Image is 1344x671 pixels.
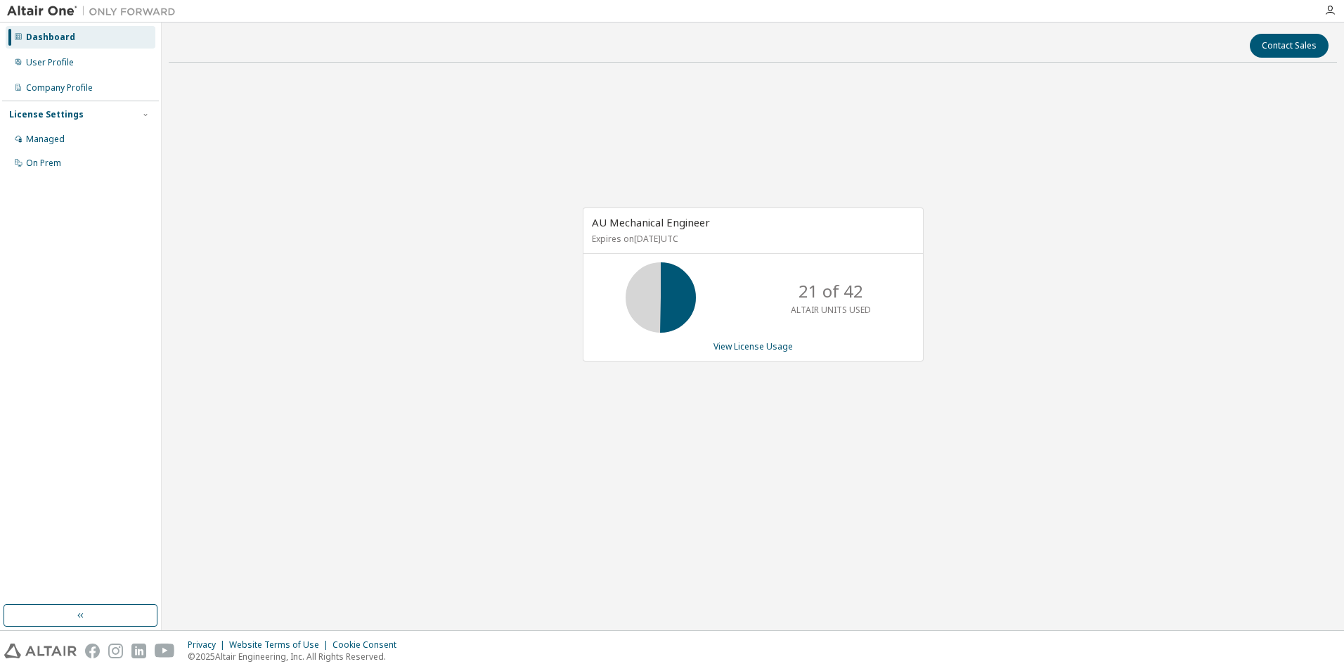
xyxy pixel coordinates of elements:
img: Altair One [7,4,183,18]
img: facebook.svg [85,644,100,658]
img: youtube.svg [155,644,175,658]
div: User Profile [26,57,74,68]
p: Expires on [DATE] UTC [592,233,911,245]
img: instagram.svg [108,644,123,658]
p: © 2025 Altair Engineering, Inc. All Rights Reserved. [188,651,405,663]
span: AU Mechanical Engineer [592,215,710,229]
div: On Prem [26,158,61,169]
div: Privacy [188,639,229,651]
img: altair_logo.svg [4,644,77,658]
div: Managed [26,134,65,145]
div: Dashboard [26,32,75,43]
p: ALTAIR UNITS USED [791,304,871,316]
p: 21 of 42 [799,279,863,303]
div: Company Profile [26,82,93,94]
div: Website Terms of Use [229,639,332,651]
button: Contact Sales [1250,34,1329,58]
div: Cookie Consent [332,639,405,651]
a: View License Usage [713,340,793,352]
div: License Settings [9,109,84,120]
img: linkedin.svg [131,644,146,658]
